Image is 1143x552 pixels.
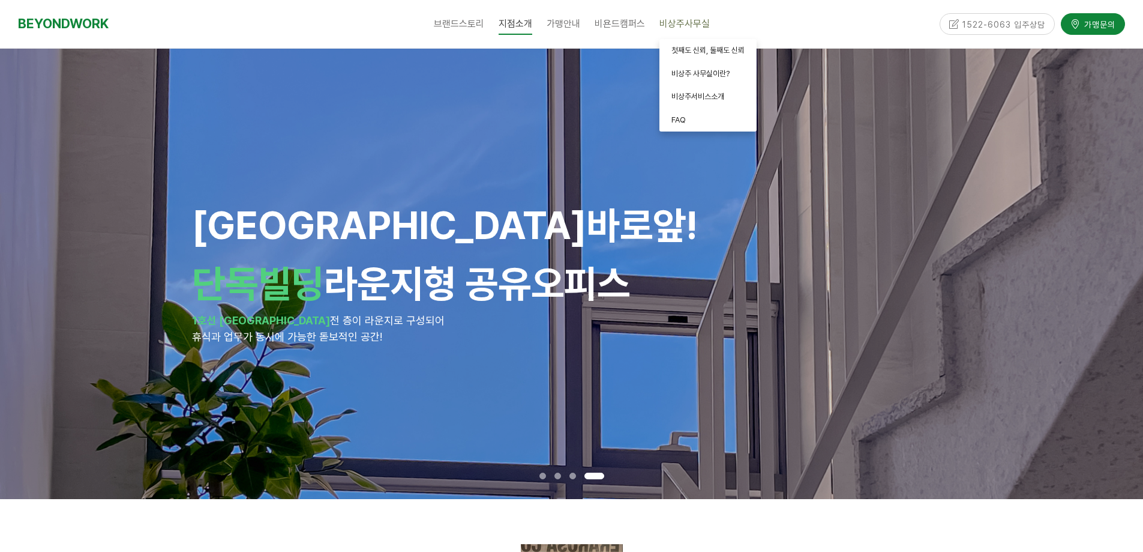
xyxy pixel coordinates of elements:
[587,202,698,248] span: 바로앞!
[659,62,757,86] a: 비상주 사무실이란?
[427,9,491,39] a: 브랜드스토리
[192,314,330,327] strong: 1호선 [GEOGRAPHIC_DATA]
[491,9,539,39] a: 지점소개
[595,18,645,29] span: 비욘드캠퍼스
[547,18,580,29] span: 가맹안내
[659,109,757,132] a: FAQ
[659,39,757,62] a: 첫째도 신뢰, 둘째도 신뢰
[499,13,532,35] span: 지점소개
[652,9,717,39] a: 비상주사무실
[434,18,484,29] span: 브랜드스토리
[192,261,324,306] span: 단독빌딩
[539,9,587,39] a: 가맹안내
[671,46,745,55] span: 첫째도 신뢰, 둘째도 신뢰
[659,18,710,29] span: 비상주사무실
[192,330,382,343] span: 휴식과 업무가 동시에 가능한 돋보적인 공간!
[18,13,109,35] a: BEYONDWORK
[1081,17,1115,29] span: 가맹문의
[587,9,652,39] a: 비욘드캠퍼스
[192,261,630,306] span: 라운지형 공유오피스
[192,202,698,248] span: [GEOGRAPHIC_DATA]
[1061,12,1125,33] a: 가맹문의
[671,92,724,101] span: 비상주서비스소개
[330,314,445,327] span: 전 층이 라운지로 구성되어
[671,69,730,78] span: 비상주 사무실이란?
[659,85,757,109] a: 비상주서비스소개
[671,115,686,124] span: FAQ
